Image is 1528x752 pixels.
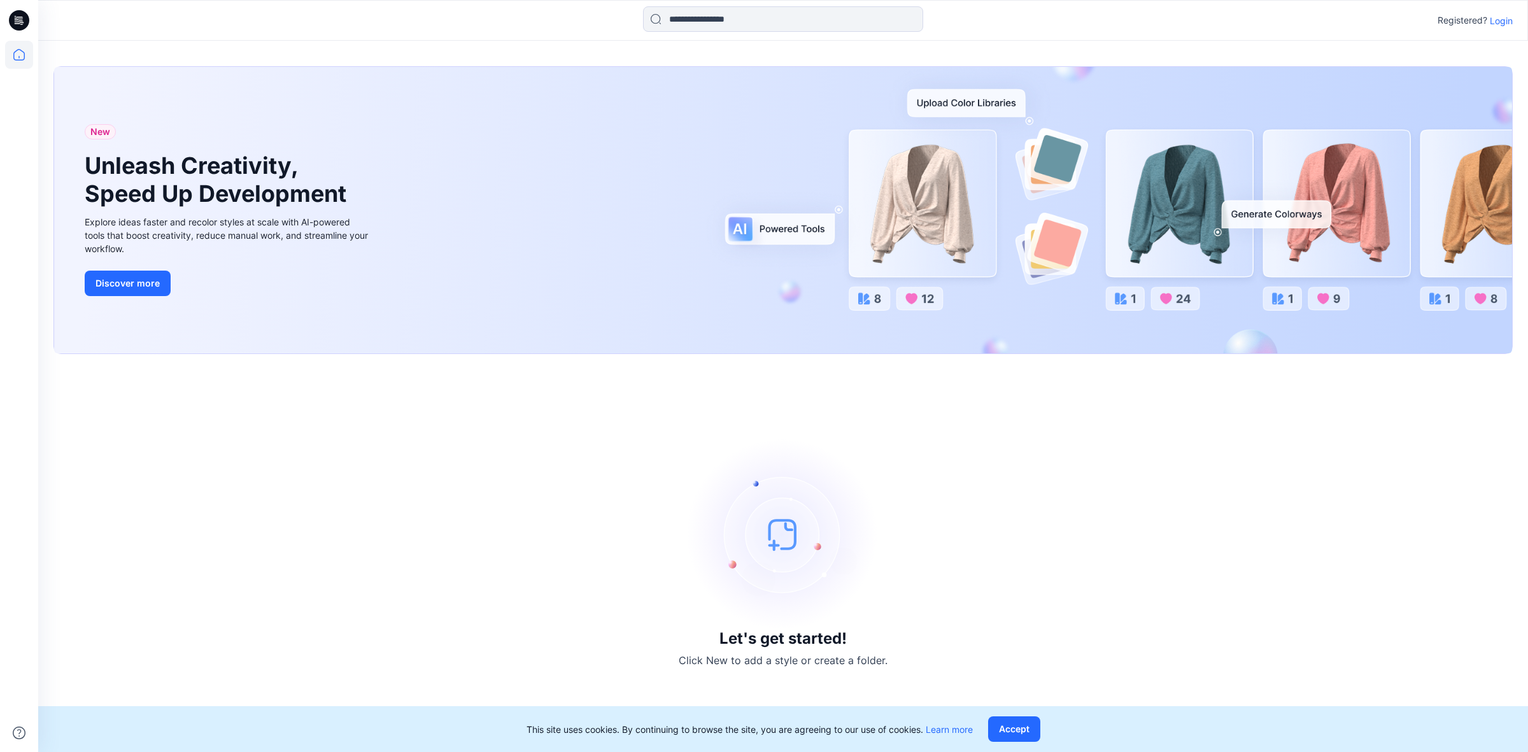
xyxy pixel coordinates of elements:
p: Login [1490,14,1513,27]
p: This site uses cookies. By continuing to browse the site, you are agreeing to our use of cookies. [527,723,973,736]
button: Accept [988,716,1040,742]
h1: Unleash Creativity, Speed Up Development [85,152,352,207]
button: Discover more [85,271,171,296]
img: empty-state-image.svg [688,439,879,630]
a: Discover more [85,271,371,296]
p: Click New to add a style or create a folder. [679,653,888,668]
h3: Let's get started! [719,630,847,648]
div: Explore ideas faster and recolor styles at scale with AI-powered tools that boost creativity, red... [85,215,371,255]
span: New [90,124,110,139]
a: Learn more [926,724,973,735]
p: Registered? [1438,13,1487,28]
